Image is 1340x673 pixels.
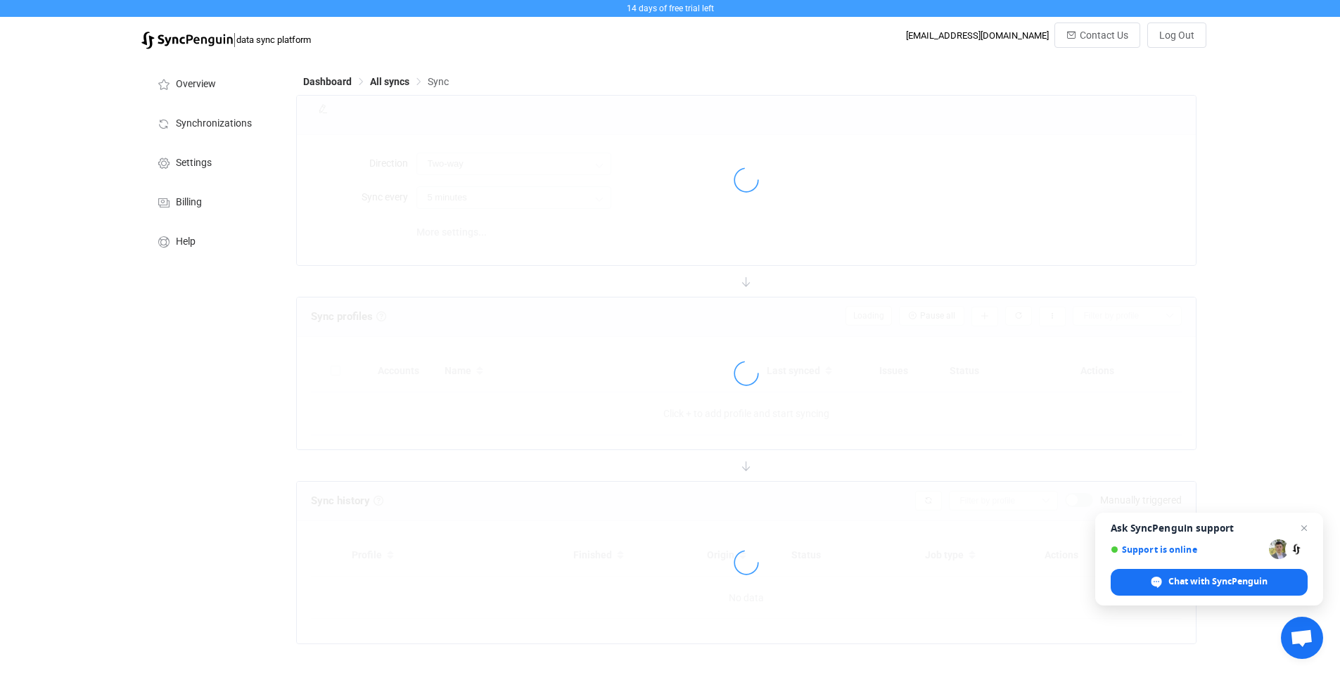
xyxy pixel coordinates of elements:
[303,77,449,86] div: Breadcrumb
[1111,523,1308,534] span: Ask SyncPenguin support
[141,32,233,49] img: syncpenguin.svg
[303,76,352,87] span: Dashboard
[1168,575,1268,588] span: Chat with SyncPenguin
[176,158,212,169] span: Settings
[1296,520,1313,537] span: Close chat
[176,118,252,129] span: Synchronizations
[233,30,236,49] span: |
[141,63,282,103] a: Overview
[141,30,311,49] a: |data sync platform
[1147,23,1206,48] button: Log Out
[1111,569,1308,596] div: Chat with SyncPenguin
[370,76,409,87] span: All syncs
[906,30,1049,41] div: [EMAIL_ADDRESS][DOMAIN_NAME]
[1111,544,1264,555] span: Support is online
[1054,23,1140,48] button: Contact Us
[141,142,282,181] a: Settings
[141,221,282,260] a: Help
[141,103,282,142] a: Synchronizations
[176,236,196,248] span: Help
[1159,30,1194,41] span: Log Out
[627,4,714,13] span: 14 days of free trial left
[1080,30,1128,41] span: Contact Us
[141,181,282,221] a: Billing
[1281,617,1323,659] div: Open chat
[176,79,216,90] span: Overview
[176,197,202,208] span: Billing
[236,34,311,45] span: data sync platform
[428,76,449,87] span: Sync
